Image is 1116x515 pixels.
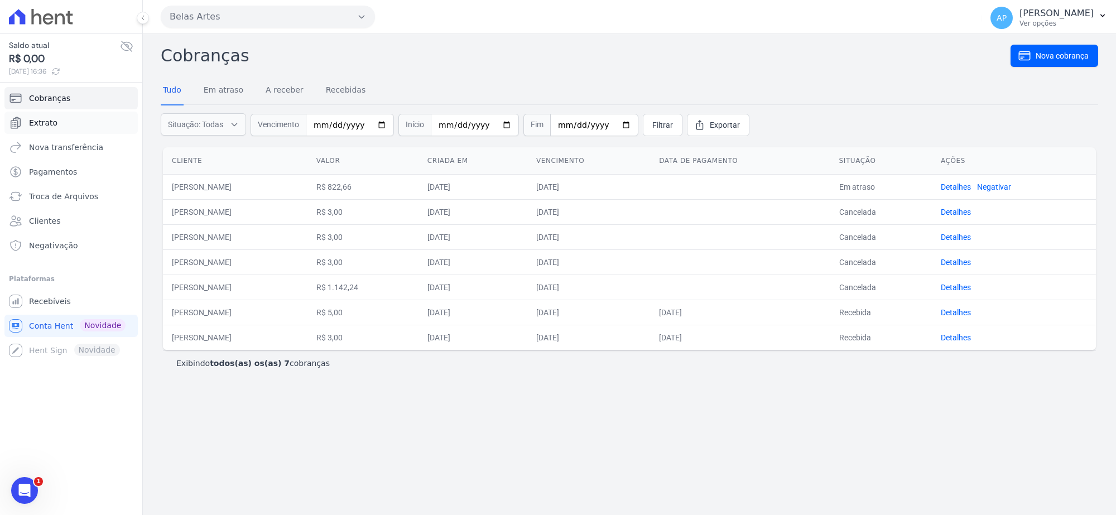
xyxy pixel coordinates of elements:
[34,477,43,486] span: 1
[4,136,138,158] a: Nova transferência
[941,308,971,317] a: Detalhes
[4,315,138,337] a: Conta Hent Novidade
[523,114,550,136] span: Fim
[9,40,120,51] span: Saldo atual
[941,233,971,242] a: Detalhes
[29,166,77,177] span: Pagamentos
[4,234,138,257] a: Negativação
[830,300,932,325] td: Recebida
[1019,8,1094,19] p: [PERSON_NAME]
[11,477,38,504] iframe: Intercom live chat
[210,359,290,368] b: todos(as) os(as) 7
[80,319,126,331] span: Novidade
[4,210,138,232] a: Clientes
[307,275,419,300] td: R$ 1.142,24
[650,300,830,325] td: [DATE]
[650,147,830,175] th: Data de pagamento
[4,290,138,312] a: Recebíveis
[830,325,932,350] td: Recebida
[941,283,971,292] a: Detalhes
[527,275,650,300] td: [DATE]
[643,114,682,136] a: Filtrar
[830,224,932,249] td: Cancelada
[161,43,1011,68] h2: Cobranças
[830,275,932,300] td: Cancelada
[527,174,650,199] td: [DATE]
[398,114,431,136] span: Início
[29,215,60,227] span: Clientes
[419,275,527,300] td: [DATE]
[9,51,120,66] span: R$ 0,00
[941,333,971,342] a: Detalhes
[9,66,120,76] span: [DATE] 16:36
[201,76,246,105] a: Em atraso
[419,300,527,325] td: [DATE]
[251,114,306,136] span: Vencimento
[29,117,57,128] span: Extrato
[161,76,184,105] a: Tudo
[307,300,419,325] td: R$ 5,00
[29,296,71,307] span: Recebíveis
[29,142,103,153] span: Nova transferência
[4,185,138,208] a: Troca de Arquivos
[161,113,246,136] button: Situação: Todas
[527,325,650,350] td: [DATE]
[163,325,307,350] td: [PERSON_NAME]
[263,76,306,105] a: A receber
[163,300,307,325] td: [PERSON_NAME]
[163,199,307,224] td: [PERSON_NAME]
[307,325,419,350] td: R$ 3,00
[941,258,971,267] a: Detalhes
[29,240,78,251] span: Negativação
[830,174,932,199] td: Em atraso
[419,249,527,275] td: [DATE]
[1019,19,1094,28] p: Ver opções
[163,224,307,249] td: [PERSON_NAME]
[176,358,330,369] p: Exibindo cobranças
[419,147,527,175] th: Criada em
[307,199,419,224] td: R$ 3,00
[4,161,138,183] a: Pagamentos
[527,224,650,249] td: [DATE]
[830,199,932,224] td: Cancelada
[527,147,650,175] th: Vencimento
[419,224,527,249] td: [DATE]
[168,119,223,130] span: Situação: Todas
[419,174,527,199] td: [DATE]
[527,300,650,325] td: [DATE]
[977,182,1011,191] a: Negativar
[997,14,1007,22] span: AP
[527,199,650,224] td: [DATE]
[830,147,932,175] th: Situação
[9,87,133,362] nav: Sidebar
[1036,50,1089,61] span: Nova cobrança
[650,325,830,350] td: [DATE]
[710,119,740,131] span: Exportar
[830,249,932,275] td: Cancelada
[161,6,375,28] button: Belas Artes
[29,191,98,202] span: Troca de Arquivos
[419,325,527,350] td: [DATE]
[1011,45,1098,67] a: Nova cobrança
[419,199,527,224] td: [DATE]
[307,174,419,199] td: R$ 822,66
[9,272,133,286] div: Plataformas
[307,224,419,249] td: R$ 3,00
[941,182,971,191] a: Detalhes
[652,119,673,131] span: Filtrar
[29,320,73,331] span: Conta Hent
[307,147,419,175] th: Valor
[527,249,650,275] td: [DATE]
[932,147,1096,175] th: Ações
[4,87,138,109] a: Cobranças
[163,147,307,175] th: Cliente
[163,174,307,199] td: [PERSON_NAME]
[941,208,971,216] a: Detalhes
[982,2,1116,33] button: AP [PERSON_NAME] Ver opções
[163,275,307,300] td: [PERSON_NAME]
[29,93,70,104] span: Cobranças
[324,76,368,105] a: Recebidas
[687,114,749,136] a: Exportar
[4,112,138,134] a: Extrato
[163,249,307,275] td: [PERSON_NAME]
